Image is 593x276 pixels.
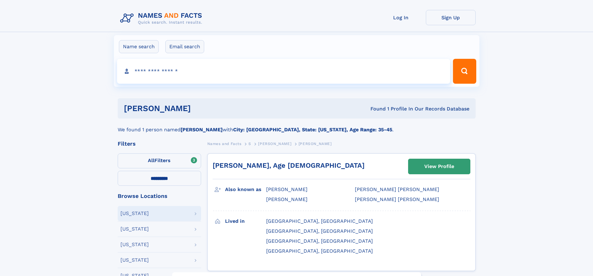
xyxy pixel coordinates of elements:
span: [PERSON_NAME] [PERSON_NAME] [355,186,439,192]
div: [US_STATE] [120,211,149,216]
div: We found 1 person named with . [118,119,476,133]
b: City: [GEOGRAPHIC_DATA], State: [US_STATE], Age Range: 35-45 [233,127,392,133]
label: Email search [165,40,204,53]
a: [PERSON_NAME] [258,140,291,147]
span: [GEOGRAPHIC_DATA], [GEOGRAPHIC_DATA] [266,228,373,234]
span: [GEOGRAPHIC_DATA], [GEOGRAPHIC_DATA] [266,218,373,224]
div: [US_STATE] [120,227,149,232]
span: [PERSON_NAME] [PERSON_NAME] [355,196,439,202]
a: Log In [376,10,426,25]
a: View Profile [408,159,470,174]
button: Search Button [453,59,476,84]
h1: [PERSON_NAME] [124,105,281,112]
label: Filters [118,153,201,168]
b: [PERSON_NAME] [181,127,223,133]
a: [PERSON_NAME], Age [DEMOGRAPHIC_DATA] [213,161,365,169]
div: [US_STATE] [120,242,149,247]
span: [PERSON_NAME] [299,142,332,146]
div: View Profile [424,159,454,174]
span: [PERSON_NAME] [258,142,291,146]
a: Sign Up [426,10,476,25]
h3: Also known as [225,184,266,195]
div: Filters [118,141,201,147]
img: Logo Names and Facts [118,10,207,27]
span: [PERSON_NAME] [266,196,308,202]
a: S [248,140,251,147]
a: Names and Facts [207,140,242,147]
span: [GEOGRAPHIC_DATA], [GEOGRAPHIC_DATA] [266,238,373,244]
span: [PERSON_NAME] [266,186,308,192]
span: S [248,142,251,146]
input: search input [117,59,450,84]
div: [US_STATE] [120,258,149,263]
div: Found 1 Profile In Our Records Database [280,105,469,112]
h3: Lived in [225,216,266,227]
div: Browse Locations [118,193,201,199]
label: Name search [119,40,159,53]
span: All [148,157,154,163]
span: [GEOGRAPHIC_DATA], [GEOGRAPHIC_DATA] [266,248,373,254]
